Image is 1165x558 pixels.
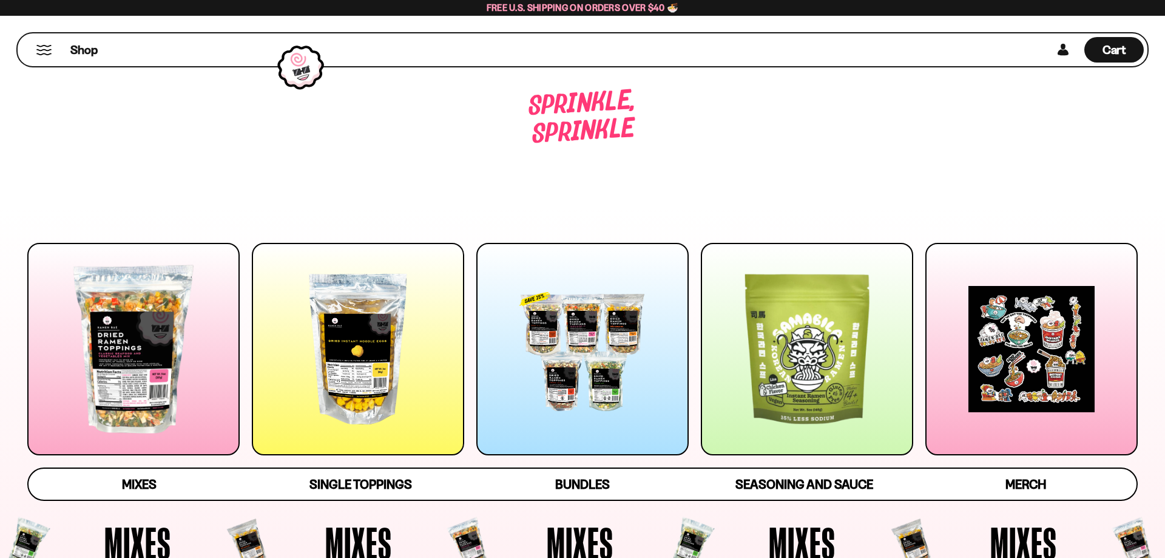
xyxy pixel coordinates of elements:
[29,469,250,500] a: Mixes
[250,469,471,500] a: Single Toppings
[309,477,412,492] span: Single Toppings
[122,477,157,492] span: Mixes
[36,45,52,55] button: Mobile Menu Trigger
[915,469,1136,500] a: Merch
[471,469,693,500] a: Bundles
[555,477,610,492] span: Bundles
[70,42,98,58] span: Shop
[735,477,873,492] span: Seasoning and Sauce
[70,37,98,63] a: Shop
[487,2,679,13] span: Free U.S. Shipping on Orders over $40 🍜
[1084,33,1144,66] div: Cart
[694,469,915,500] a: Seasoning and Sauce
[1005,477,1046,492] span: Merch
[1103,43,1126,57] span: Cart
